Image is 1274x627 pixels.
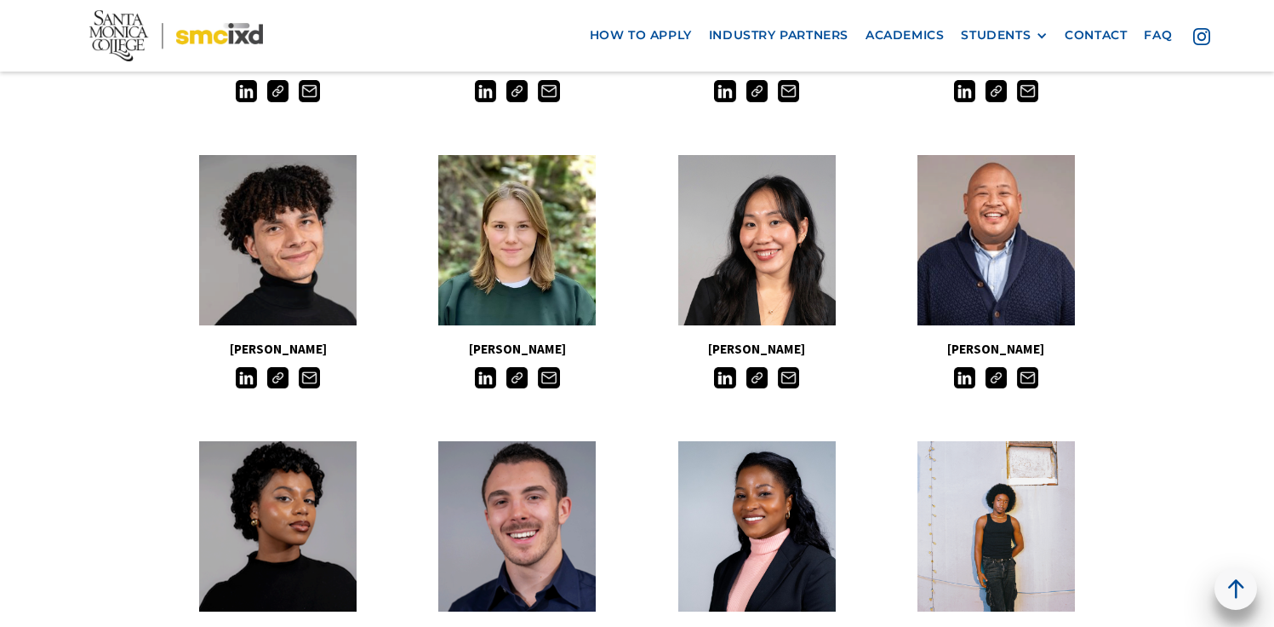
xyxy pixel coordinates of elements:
img: LinkedIn icon [954,367,975,388]
img: Santa Monica College - SMC IxD logo [89,10,263,61]
h5: [PERSON_NAME] [637,338,877,360]
h5: [PERSON_NAME] [158,338,397,360]
img: Link icon [985,80,1007,101]
a: how to apply [581,20,700,51]
img: Email icon [538,80,559,101]
img: LinkedIn icon [714,367,735,388]
img: Link icon [267,367,289,388]
img: Link icon [746,80,768,101]
img: Email icon [538,367,559,388]
img: LinkedIn icon [236,80,257,101]
img: Email icon [1017,367,1038,388]
a: contact [1056,20,1135,51]
img: Email icon [1017,80,1038,101]
h5: [PERSON_NAME] [877,338,1116,360]
a: back to top [1214,567,1257,610]
img: LinkedIn icon [954,80,975,101]
h5: [PERSON_NAME] [397,338,637,360]
a: faq [1135,20,1180,51]
img: Link icon [506,80,528,101]
img: icon - instagram [1193,27,1210,44]
a: industry partners [700,20,857,51]
img: Email icon [778,80,799,101]
img: Link icon [506,367,528,388]
img: LinkedIn icon [714,80,735,101]
div: STUDENTS [961,28,1031,43]
img: LinkedIn icon [475,80,496,101]
img: Link icon [267,80,289,101]
img: Email icon [299,367,320,388]
div: STUDENTS [961,28,1048,43]
img: LinkedIn icon [236,367,257,388]
a: Academics [857,20,952,51]
img: LinkedIn icon [475,367,496,388]
img: Email icon [299,80,320,101]
img: Email icon [778,367,799,388]
img: Link icon [746,367,768,388]
img: Link icon [985,367,1007,388]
